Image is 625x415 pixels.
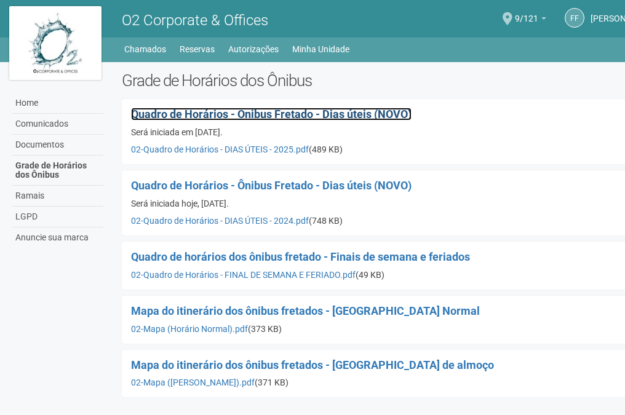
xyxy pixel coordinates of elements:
[131,304,480,317] a: Mapa do itinerário dos ônibus fretados - [GEOGRAPHIC_DATA] Normal
[131,377,255,387] a: 02-Mapa ([PERSON_NAME]).pdf
[122,12,268,29] span: O2 Corporate & Offices
[12,135,103,156] a: Documentos
[131,270,356,280] a: 02-Quadro de Horários - FINAL DE SEMANA E FERIADO.pdf
[9,6,102,80] img: logo.jpg
[131,216,309,226] a: 02-Quadro de Horários - DIAS ÚTEIS - 2024.pdf
[12,156,103,186] a: Grade de Horários dos Ônibus
[122,71,526,90] h2: Grade de Horários dos Ônibus
[12,227,103,248] a: Anuncie sua marca
[131,250,470,263] a: Quadro de horários dos ônibus fretado - Finais de semana e feriados
[515,2,538,23] span: 9/121
[292,41,349,58] a: Minha Unidade
[12,93,103,114] a: Home
[12,186,103,207] a: Ramais
[515,15,546,25] a: 9/121
[565,8,584,28] a: FF
[131,144,309,154] a: 02-Quadro de Horários - DIAS ÚTEIS - 2025.pdf
[228,41,279,58] a: Autorizações
[12,114,103,135] a: Comunicados
[124,41,166,58] a: Chamados
[131,108,412,121] a: Quadro de Horários - Ônibus Fretado - Dias úteis (NOVO)
[131,324,248,334] a: 02-Mapa (Horário Normal).pdf
[180,41,215,58] a: Reservas
[131,358,494,371] a: Mapa do itinerário dos ônibus fretados - [GEOGRAPHIC_DATA] de almoço
[12,207,103,227] a: LGPD
[131,179,412,192] a: Quadro de Horários - Ônibus Fretado - Dias úteis (NOVO)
